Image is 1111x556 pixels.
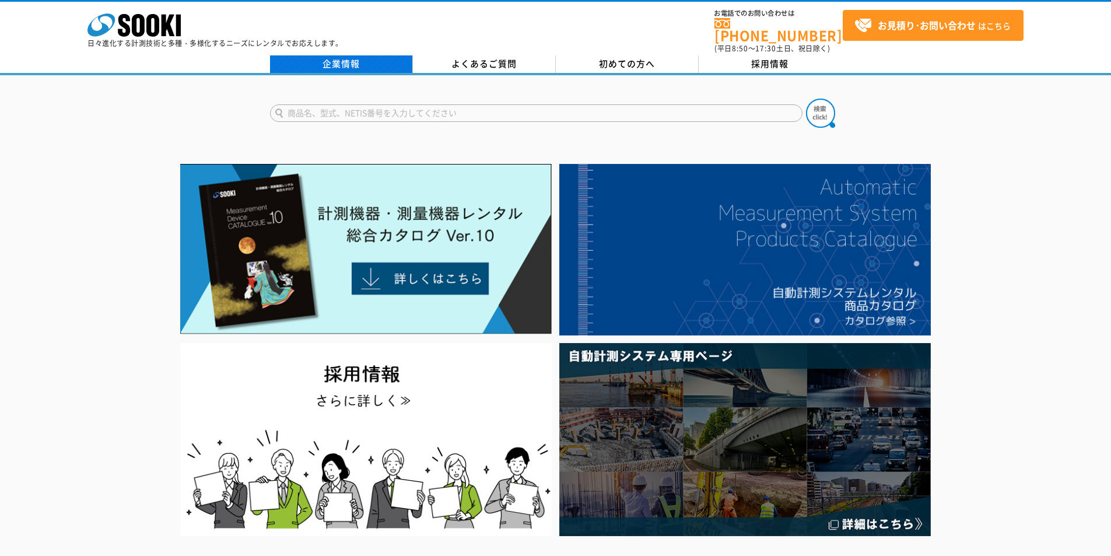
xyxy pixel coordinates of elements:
a: よくあるご質問 [413,55,556,73]
a: 採用情報 [699,55,842,73]
input: 商品名、型式、NETIS番号を入力してください [270,104,802,122]
span: 8:50 [732,43,748,54]
img: Catalog Ver10 [180,164,552,334]
a: 企業情報 [270,55,413,73]
span: (平日 ～ 土日、祝日除く) [714,43,830,54]
span: 17:30 [755,43,776,54]
strong: お見積り･お問い合わせ [878,18,976,32]
a: お見積り･お問い合わせはこちら [843,10,1024,41]
img: 自動計測システム専用ページ [559,343,931,536]
span: お電話でのお問い合わせは [714,10,843,17]
p: 日々進化する計測技術と多種・多様化するニーズにレンタルでお応えします。 [87,40,343,47]
img: btn_search.png [806,99,835,128]
img: SOOKI recruit [180,343,552,536]
a: 初めての方へ [556,55,699,73]
span: はこちら [854,17,1011,34]
span: 初めての方へ [599,57,655,70]
img: 自動計測システムカタログ [559,164,931,335]
a: [PHONE_NUMBER] [714,18,843,42]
